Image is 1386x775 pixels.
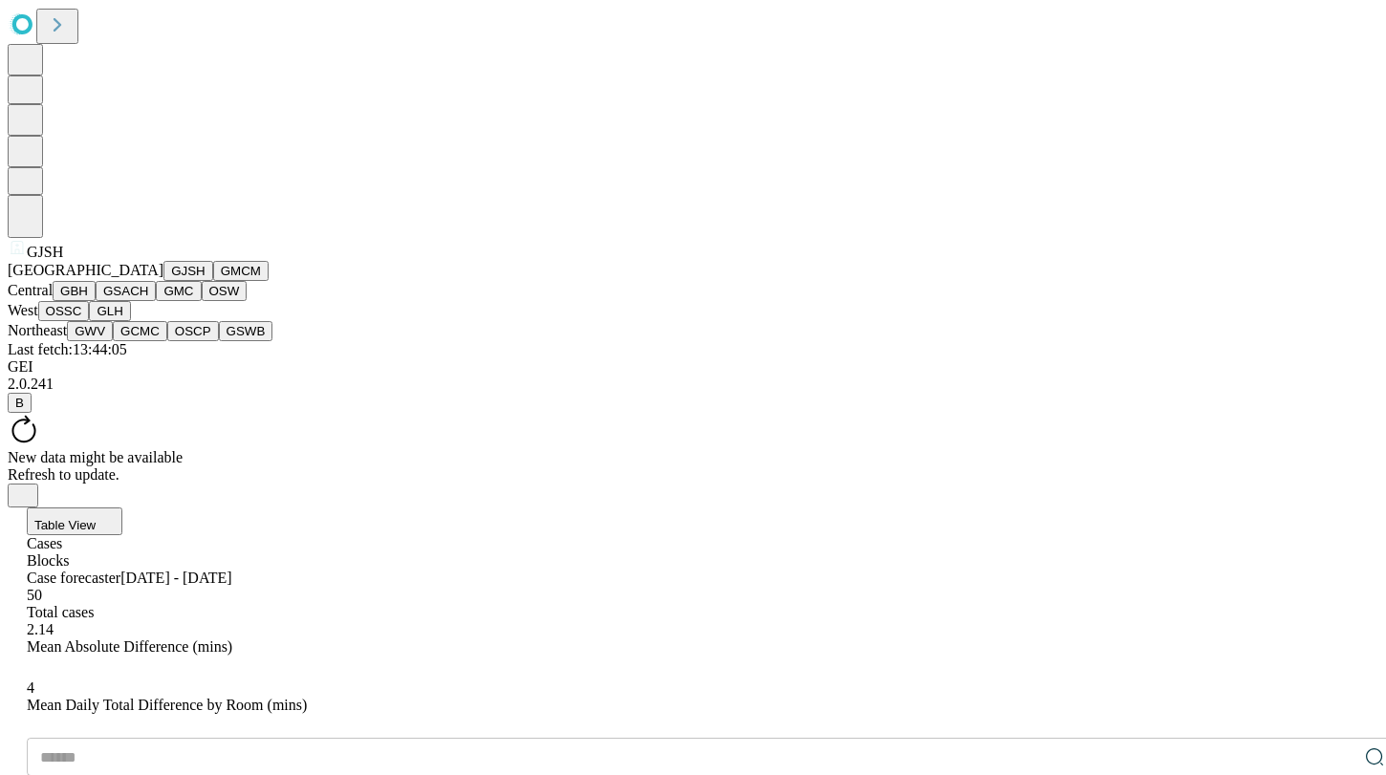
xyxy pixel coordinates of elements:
span: Mean Absolute Difference (mins) [27,638,232,655]
button: OSCP [167,321,219,341]
div: GEI [8,358,1378,376]
div: New data might be available [8,449,1378,466]
button: B [8,393,32,413]
button: OSW [202,281,248,301]
button: GSACH [96,281,156,301]
button: GMCM [213,261,269,281]
button: GCMC [113,321,167,341]
span: Central [8,282,53,298]
button: Close [8,484,38,507]
span: 50 [27,587,42,603]
span: 2.14 [27,621,54,637]
span: Mean Daily Total Difference by Room (mins) [27,697,307,713]
div: New data might be availableRefresh to update.Close [8,413,1378,507]
div: Refresh to update. [8,466,1378,484]
span: Northeast [8,322,67,338]
button: GWV [67,321,113,341]
button: GJSH [163,261,213,281]
button: OSSC [38,301,90,321]
span: [GEOGRAPHIC_DATA] [8,262,163,278]
div: 2.0.241 [8,376,1378,393]
span: Case forecaster [27,570,120,586]
span: 4 [27,679,34,696]
span: GJSH [27,244,63,260]
span: [DATE] - [DATE] [120,570,231,586]
button: GSWB [219,321,273,341]
span: Last fetch: 13:44:05 [8,341,127,357]
button: GLH [89,301,130,321]
span: Table View [34,518,96,532]
span: B [15,396,24,410]
span: West [8,302,38,318]
span: Total cases [27,604,94,620]
button: Table View [27,507,122,535]
button: GMC [156,281,201,301]
button: GBH [53,281,96,301]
